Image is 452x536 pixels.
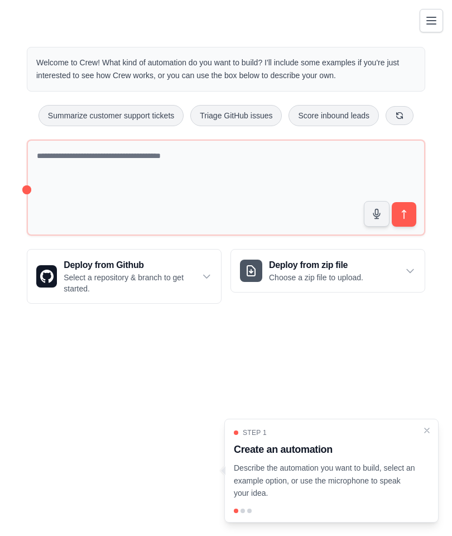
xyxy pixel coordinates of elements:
[243,428,267,437] span: Step 1
[64,272,201,294] p: Select a repository & branch to get started.
[234,462,416,500] p: Describe the automation you want to build, select an example option, or use the microphone to spe...
[190,105,282,126] button: Triage GitHub issues
[64,259,201,272] h3: Deploy from Github
[39,105,184,126] button: Summarize customer support tickets
[420,9,443,32] button: Toggle navigation
[422,426,431,435] button: Close walkthrough
[234,442,416,457] h3: Create an automation
[288,105,379,126] button: Score inbound leads
[269,259,363,272] h3: Deploy from zip file
[36,56,416,82] p: Welcome to Crew! What kind of automation do you want to build? I'll include some examples if you'...
[269,272,363,283] p: Choose a zip file to upload.
[396,482,452,536] iframe: Chat Widget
